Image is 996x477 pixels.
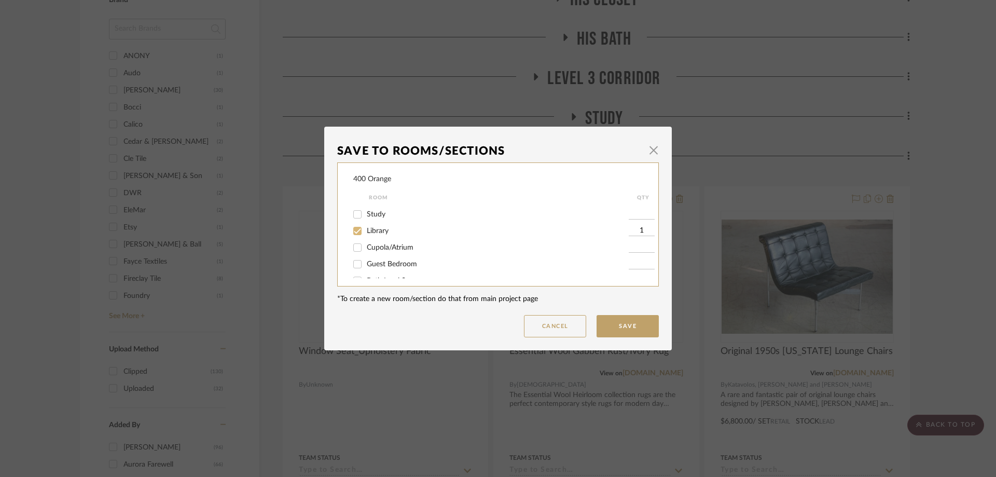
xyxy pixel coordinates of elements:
span: Guest Bedroom [367,261,417,268]
dialog-header: Save To Rooms/Sections [337,140,659,162]
span: Cupola/Atrium [367,244,413,251]
div: Room [369,192,629,204]
span: Library [367,227,389,235]
button: Close [643,140,664,160]
button: Cancel [524,315,586,337]
div: Save To Rooms/Sections [337,140,643,162]
span: Study [367,211,385,218]
div: 400 Orange [353,174,391,185]
div: QTY [629,192,657,204]
button: Save [597,315,659,337]
div: *To create a new room/section do that from main project page [337,294,659,305]
span: Bath Level 3 [367,277,406,284]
